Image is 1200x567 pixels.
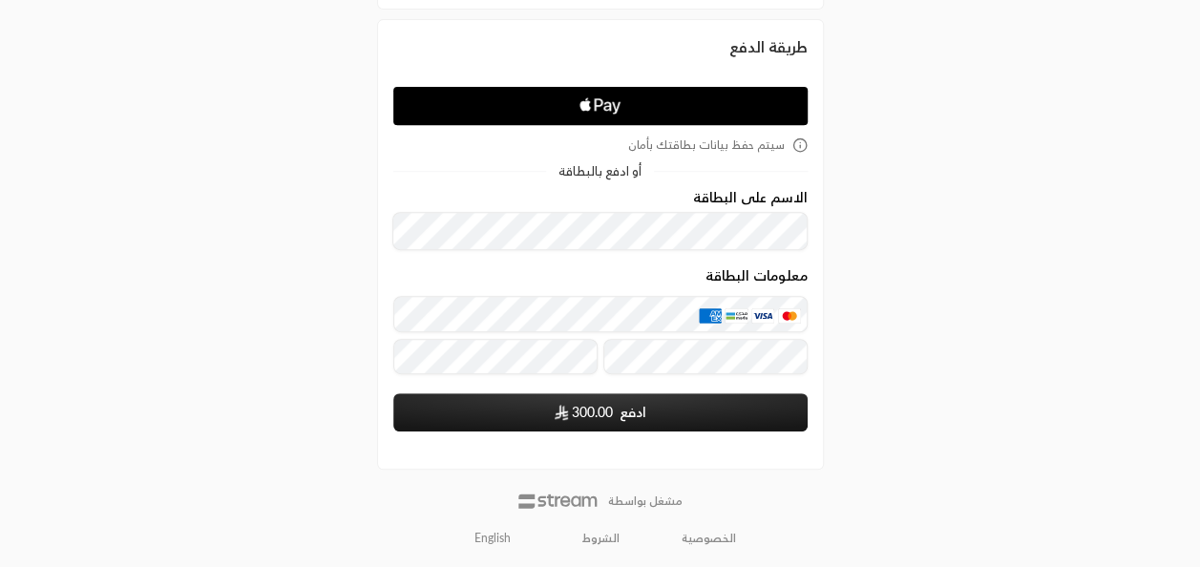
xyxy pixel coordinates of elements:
div: طريقة الدفع [393,35,808,58]
img: Visa [751,308,774,324]
a: الخصوصية [682,531,736,546]
a: English [464,523,521,554]
img: MasterCard [778,308,801,324]
span: 300.00 [572,403,613,422]
a: الشروط [582,531,620,546]
input: رمز التحقق CVC [603,339,808,374]
span: أو ادفع بالبطاقة [558,165,642,178]
label: الاسم على البطاقة [693,190,808,205]
img: SAR [555,405,568,420]
img: MADA [725,308,747,324]
span: سيتم حفظ بيانات بطاقتك بأمان [628,137,785,153]
img: AMEX [699,308,722,324]
input: بطاقة ائتمانية [393,296,809,331]
div: الاسم على البطاقة [393,190,808,250]
button: ادفع SAR300.00 [393,393,808,431]
input: تاريخ الانتهاء [393,339,598,374]
p: مشغل بواسطة [608,493,683,509]
div: معلومات البطاقة [393,268,808,380]
legend: معلومات البطاقة [705,268,808,283]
